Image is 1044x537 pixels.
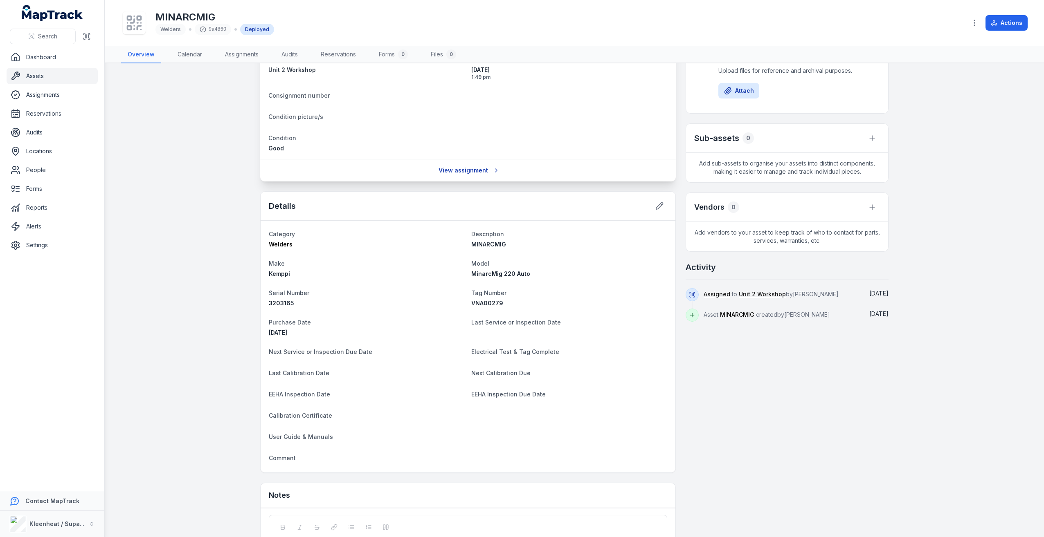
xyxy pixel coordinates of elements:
[268,66,465,74] a: Unit 2 Workshop
[269,412,332,419] span: Calibration Certificate
[7,87,98,103] a: Assignments
[160,26,181,32] span: Welders
[269,300,294,307] span: 3203165
[686,153,888,182] span: Add sub-assets to organise your assets into distinct components, making it easier to manage and t...
[704,290,730,298] a: Assigned
[869,290,889,297] time: 15/09/2025, 1:49:32 pm
[720,311,754,318] span: MINARCMIG
[269,319,311,326] span: Purchase Date
[398,49,408,59] div: 0
[471,319,561,326] span: Last Service or Inspection Date
[269,200,296,212] h2: Details
[195,24,231,35] div: 9a4860
[372,46,414,63] a: Forms0
[471,300,503,307] span: VNA00279
[694,201,724,213] h3: Vendors
[269,289,309,296] span: Serial Number
[268,113,323,120] span: Condition picture/s
[269,270,290,277] span: Kemppi
[471,241,506,248] span: MINARCMIG
[7,143,98,159] a: Locations
[471,230,504,237] span: Description
[171,46,209,63] a: Calendar
[275,46,304,63] a: Audits
[471,66,668,81] time: 15/09/2025, 1:49:32 pm
[269,230,295,237] span: Category
[269,241,292,248] span: Welders
[10,29,76,44] button: Search
[314,46,362,63] a: Reservations
[268,66,316,73] span: Unit 2 Workshop
[471,369,531,376] span: Next Calibration Due
[471,260,489,267] span: Model
[268,92,330,99] span: Consignment number
[155,11,274,24] h1: MINARCMIG
[29,520,90,527] strong: Kleenheat / Supagas
[686,222,888,251] span: Add vendors to your asset to keep track of who to contact for parts, services, warranties, etc.
[7,199,98,216] a: Reports
[218,46,265,63] a: Assignments
[869,290,889,297] span: [DATE]
[7,181,98,197] a: Forms
[869,310,889,317] time: 15/09/2025, 1:48:41 pm
[7,218,98,235] a: Alerts
[718,67,856,75] span: Upload files for reference and archival purposes.
[121,46,161,63] a: Overview
[25,497,79,504] strong: Contact MapTrack
[686,262,716,273] h2: Activity
[471,289,506,296] span: Tag Number
[704,291,839,298] span: to by [PERSON_NAME]
[269,391,330,398] span: EEHA Inspection Date
[7,162,98,178] a: People
[269,348,372,355] span: Next Service or Inspection Due Date
[869,310,889,317] span: [DATE]
[269,329,287,336] span: [DATE]
[269,260,285,267] span: Make
[7,237,98,253] a: Settings
[704,311,830,318] span: Asset created by [PERSON_NAME]
[424,46,463,63] a: Files0
[269,329,287,336] time: 12/09/2025, 12:00:00 am
[986,15,1028,31] button: Actions
[268,145,284,152] span: Good
[269,369,329,376] span: Last Calibration Date
[471,270,530,277] span: MinarcMig 220 Auto
[268,134,296,141] span: Condition
[269,454,296,461] span: Comment
[269,433,333,440] span: User Guide & Manuals
[7,68,98,84] a: Assets
[471,348,559,355] span: Electrical Test & Tag Complete
[22,5,83,21] a: MapTrack
[471,66,668,74] span: [DATE]
[728,201,739,213] div: 0
[38,32,57,40] span: Search
[718,83,759,98] button: Attach
[240,24,274,35] div: Deployed
[7,124,98,141] a: Audits
[446,49,456,59] div: 0
[471,391,546,398] span: EEHA Inspection Due Date
[694,132,739,144] h2: Sub-assets
[739,290,786,298] a: Unit 2 Workshop
[269,490,290,501] h3: Notes
[742,132,754,144] div: 0
[7,105,98,122] a: Reservations
[471,74,668,81] span: 1:49 pm
[7,49,98,65] a: Dashboard
[433,163,503,178] a: View assignment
